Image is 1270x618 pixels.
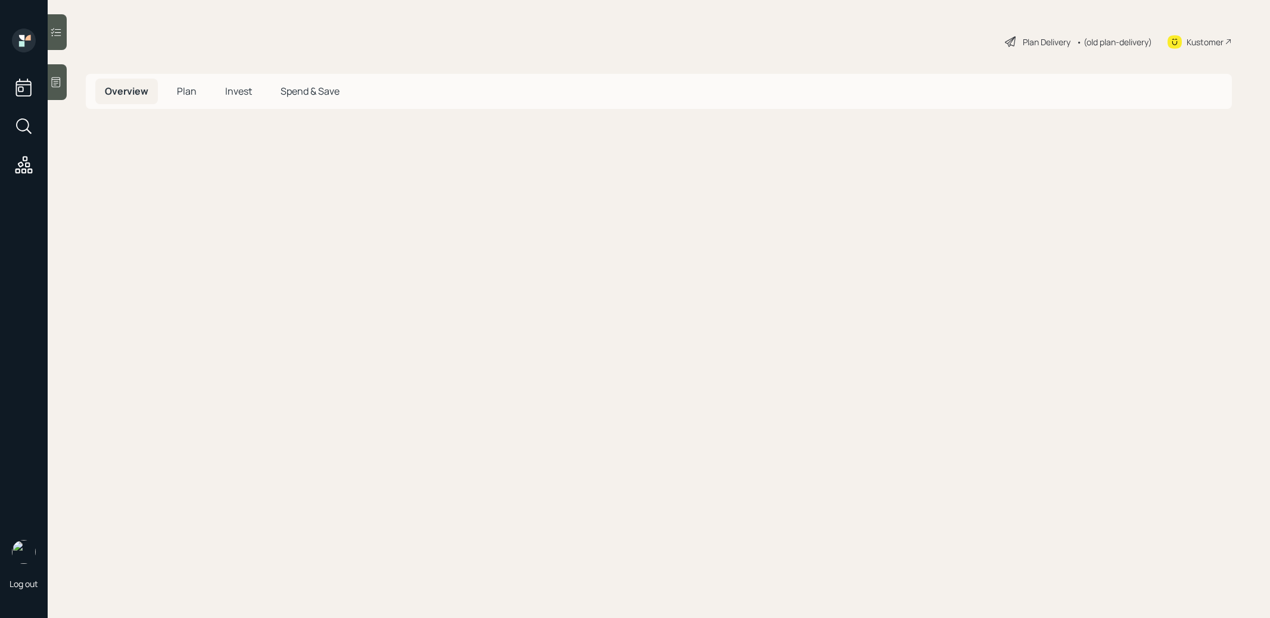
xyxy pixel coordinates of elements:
[1076,36,1152,48] div: • (old plan-delivery)
[1023,36,1070,48] div: Plan Delivery
[10,578,38,589] div: Log out
[1187,36,1224,48] div: Kustomer
[225,85,252,98] span: Invest
[177,85,197,98] span: Plan
[281,85,340,98] span: Spend & Save
[105,85,148,98] span: Overview
[12,540,36,564] img: treva-nostdahl-headshot.png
